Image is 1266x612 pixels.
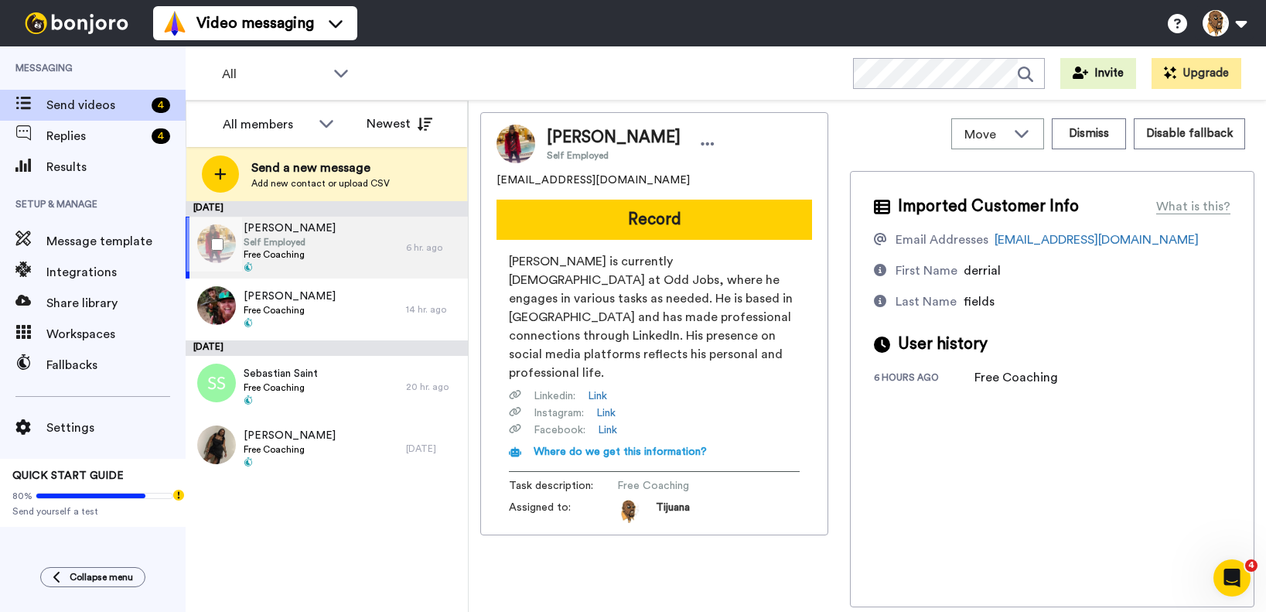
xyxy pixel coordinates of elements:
button: Collapse menu [40,567,145,587]
span: QUICK START GUIDE [12,470,124,481]
img: e62317c2-d2fe-489b-8ad4-b7d0a2be1910.jpg [197,426,236,464]
button: Upgrade [1152,58,1241,89]
span: Free Coaching [244,248,336,261]
div: [DATE] [406,443,460,455]
span: Results [46,158,186,176]
div: [DATE] [186,340,468,356]
span: Send yourself a test [12,505,173,518]
span: Instagram : [534,405,584,421]
button: Record [497,200,812,240]
span: [PERSON_NAME] [244,428,336,443]
span: Message template [46,232,186,251]
button: Disable fallback [1134,118,1245,149]
iframe: Intercom live chat [1213,559,1251,597]
span: User history [898,333,988,356]
span: derrial [964,265,1001,277]
img: 48c9bcdd-2551-4065-a180-e0e4afad6bec.jpg [197,286,236,325]
img: AOh14GhEjaPh0ApFcDEkF8BHeDUOyUOOgDqA3jmRCib0HA [617,500,640,523]
span: Free Coaching [244,381,318,394]
span: Sebastian Saint [244,366,318,381]
div: All members [223,115,311,134]
div: [DATE] [186,201,468,217]
div: Free Coaching [974,368,1058,387]
span: [PERSON_NAME] [244,289,336,304]
div: What is this? [1156,197,1230,216]
a: [EMAIL_ADDRESS][DOMAIN_NAME] [995,234,1199,246]
span: Facebook : [534,422,585,438]
button: Dismiss [1052,118,1126,149]
span: Integrations [46,263,186,282]
span: Add new contact or upload CSV [251,177,390,190]
button: Invite [1060,58,1136,89]
div: Tooltip anchor [172,488,186,502]
span: [EMAIL_ADDRESS][DOMAIN_NAME] [497,173,690,188]
div: 6 hr. ago [406,241,460,254]
span: Workspaces [46,325,186,344]
div: 14 hr. ago [406,303,460,316]
span: fields [964,296,995,308]
span: Self Employed [547,149,681,162]
span: Free Coaching [244,443,336,456]
span: Self Employed [244,236,336,248]
span: Video messaging [196,12,314,34]
span: Fallbacks [46,356,186,374]
span: [PERSON_NAME] is currently [DEMOGRAPHIC_DATA] at Odd Jobs, where he engages in various tasks as n... [509,252,800,382]
div: Last Name [896,292,957,311]
button: Newest [355,108,444,139]
span: Assigned to: [509,500,617,523]
span: Send a new message [251,159,390,177]
div: 20 hr. ago [406,381,460,393]
img: bj-logo-header-white.svg [19,12,135,34]
div: Email Addresses [896,231,988,249]
span: Free Coaching [244,304,336,316]
span: 4 [1245,559,1257,572]
span: [PERSON_NAME] [547,126,681,149]
a: Link [596,405,616,421]
span: Task description : [509,478,617,494]
span: Settings [46,419,186,437]
span: Move [964,125,1006,144]
span: Share library [46,294,186,313]
div: 4 [152,128,170,144]
span: Collapse menu [70,571,133,583]
a: Link [598,422,617,438]
span: Free Coaching [617,478,764,494]
img: vm-color.svg [162,11,187,36]
a: Link [588,388,607,404]
span: Replies [46,127,145,145]
img: ss.png [197,364,236,402]
img: Image of Derrial Fields [497,125,535,163]
span: Linkedin : [534,388,575,404]
span: [PERSON_NAME] [244,221,336,236]
span: All [222,65,326,84]
span: Where do we get this information? [534,446,707,457]
div: 4 [152,97,170,113]
div: 6 hours ago [874,371,974,387]
span: Tijuana [656,500,690,523]
span: 80% [12,490,32,502]
span: Imported Customer Info [898,195,1079,218]
span: Send videos [46,96,145,115]
div: First Name [896,262,957,280]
